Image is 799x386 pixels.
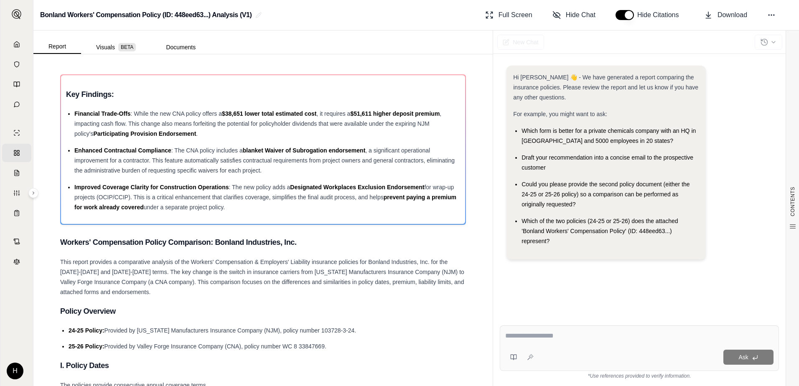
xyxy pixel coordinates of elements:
[60,259,464,295] span: This report provides a comparative analysis of the Workers' Compensation & Employers' Liability i...
[33,40,81,54] button: Report
[522,181,690,208] span: Could you please provide the second policy document (either the 24-25 or 25-26 policy) so a compa...
[316,110,350,117] span: , it requires a
[28,188,38,198] button: Expand sidebar
[131,110,222,117] span: : While the new CNA policy offers a
[8,6,25,23] button: Expand sidebar
[60,358,466,373] h3: I. Policy Dates
[222,110,316,117] span: $38,651 lower total estimated cost
[2,75,31,94] a: Prompt Library
[69,327,104,334] span: 24-25 Policy:
[2,164,31,182] a: Claim Coverage
[74,147,455,174] span: , a significant operational improvement for a contractor. This feature automatically satisfies co...
[151,41,211,54] button: Documents
[723,350,774,365] button: Ask
[196,130,198,137] span: .
[60,235,466,250] h3: Workers' Compensation Policy Comparison: Bonland Industries, Inc.
[2,55,31,74] a: Documents Vault
[144,204,225,211] span: under a separate project policy.
[93,130,196,137] span: Participating Provision Endorsement
[350,110,440,117] span: $51,611 higher deposit premium
[566,10,595,20] span: Hide Chat
[74,110,441,137] span: , impacting cash flow. This change also means forfeiting the potential for policyholder dividends...
[522,154,693,171] span: Draft your recommendation into a concise email to the prospective customer
[40,8,252,23] h2: Bonland Workers' Compensation Policy (ID: 448eed63...) Analysis (V1)
[243,147,366,154] span: blanket Waiver of Subrogation endorsement
[718,10,747,20] span: Download
[74,184,229,190] span: Improved Coverage Clarity for Construction Operations
[513,111,607,117] span: For example, you might want to ask:
[2,35,31,53] a: Home
[74,110,131,117] span: Financial Trade-Offs
[499,10,532,20] span: Full Screen
[2,252,31,271] a: Legal Search Engine
[701,7,751,23] button: Download
[104,327,356,334] span: Provided by [US_STATE] Manufacturers Insurance Company (NJM), policy number 103728-3-24.
[12,9,22,19] img: Expand sidebar
[229,184,290,190] span: : The new policy adds a
[104,343,326,350] span: Provided by Valley Forge Insurance Company (CNA), policy number WC 8 33847669.
[549,7,599,23] button: Hide Chat
[789,187,796,216] span: CONTENTS
[60,304,466,319] h3: Policy Overview
[2,144,31,162] a: Policy Comparisons
[522,218,678,244] span: Which of the two policies (24-25 or 25-26) does the attached 'Bonland Workers' Compensation Polic...
[81,41,151,54] button: Visuals
[118,43,136,51] span: BETA
[2,204,31,222] a: Coverage Table
[500,371,779,379] div: *Use references provided to verify information.
[2,184,31,202] a: Custom Report
[482,7,536,23] button: Full Screen
[171,147,243,154] span: : The CNA policy includes a
[738,354,748,361] span: Ask
[66,87,460,102] h3: Key Findings:
[522,127,696,144] span: Which form is better for a private chemicals company with an HQ in [GEOGRAPHIC_DATA] and 5000 emp...
[2,124,31,142] a: Single Policy
[69,343,104,350] span: 25-26 Policy:
[2,232,31,251] a: Contract Analysis
[637,10,684,20] span: Hide Citations
[2,95,31,114] a: Chat
[74,147,171,154] span: Enhanced Contractual Compliance
[513,74,698,101] span: Hi [PERSON_NAME] 👋 - We have generated a report comparing the insurance policies. Please review t...
[290,184,424,190] span: Designated Workplaces Exclusion Endorsement
[7,363,23,379] div: H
